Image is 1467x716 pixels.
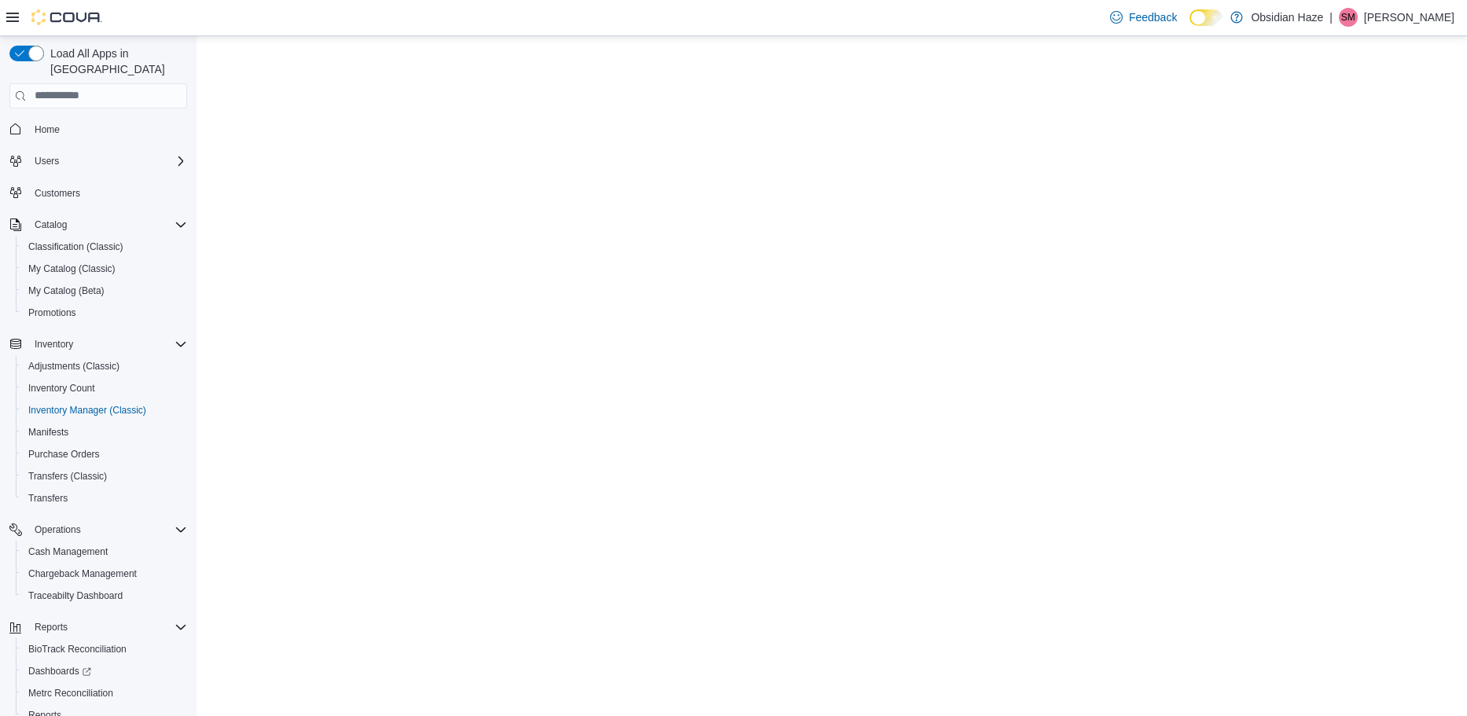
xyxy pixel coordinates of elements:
[1364,8,1454,27] p: [PERSON_NAME]
[22,303,187,322] span: Promotions
[35,523,81,536] span: Operations
[16,258,193,280] button: My Catalog (Classic)
[28,120,66,139] a: Home
[1339,8,1358,27] div: Soledad Muro
[22,662,97,681] a: Dashboards
[22,259,187,278] span: My Catalog (Classic)
[28,426,68,439] span: Manifests
[16,563,193,585] button: Chargeback Management
[16,355,193,377] button: Adjustments (Classic)
[28,618,187,637] span: Reports
[28,618,74,637] button: Reports
[1341,8,1355,27] span: SM
[22,542,114,561] a: Cash Management
[44,46,187,77] span: Load All Apps in [GEOGRAPHIC_DATA]
[35,123,60,136] span: Home
[22,401,153,420] a: Inventory Manager (Classic)
[16,638,193,660] button: BioTrack Reconciliation
[28,215,73,234] button: Catalog
[22,564,143,583] a: Chargeback Management
[22,237,187,256] span: Classification (Classic)
[28,448,100,461] span: Purchase Orders
[28,152,187,171] span: Users
[22,586,187,605] span: Traceabilty Dashboard
[16,487,193,509] button: Transfers
[22,303,83,322] a: Promotions
[28,492,68,505] span: Transfers
[28,263,116,275] span: My Catalog (Classic)
[28,545,108,558] span: Cash Management
[28,307,76,319] span: Promotions
[22,259,122,278] a: My Catalog (Classic)
[1251,8,1323,27] p: Obsidian Haze
[28,665,91,677] span: Dashboards
[22,684,187,703] span: Metrc Reconciliation
[28,285,105,297] span: My Catalog (Beta)
[28,119,187,139] span: Home
[28,152,65,171] button: Users
[16,465,193,487] button: Transfers (Classic)
[16,682,193,704] button: Metrc Reconciliation
[28,184,86,203] a: Customers
[22,489,187,508] span: Transfers
[22,357,126,376] a: Adjustments (Classic)
[28,520,87,539] button: Operations
[28,567,137,580] span: Chargeback Management
[16,399,193,421] button: Inventory Manager (Classic)
[22,542,187,561] span: Cash Management
[22,423,187,442] span: Manifests
[16,236,193,258] button: Classification (Classic)
[28,382,95,395] span: Inventory Count
[28,215,187,234] span: Catalog
[22,564,187,583] span: Chargeback Management
[3,118,193,141] button: Home
[28,404,146,417] span: Inventory Manager (Classic)
[16,585,193,607] button: Traceabilty Dashboard
[22,489,74,508] a: Transfers
[35,155,59,167] span: Users
[28,687,113,699] span: Metrc Reconciliation
[3,182,193,204] button: Customers
[35,338,73,351] span: Inventory
[22,586,129,605] a: Traceabilty Dashboard
[22,237,130,256] a: Classification (Classic)
[3,616,193,638] button: Reports
[35,218,67,231] span: Catalog
[22,662,187,681] span: Dashboards
[16,280,193,302] button: My Catalog (Beta)
[28,470,107,483] span: Transfers (Classic)
[22,445,106,464] a: Purchase Orders
[1129,9,1177,25] span: Feedback
[22,445,187,464] span: Purchase Orders
[28,520,187,539] span: Operations
[16,660,193,682] a: Dashboards
[28,183,187,203] span: Customers
[16,302,193,324] button: Promotions
[28,241,123,253] span: Classification (Classic)
[22,467,113,486] a: Transfers (Classic)
[16,443,193,465] button: Purchase Orders
[22,640,187,659] span: BioTrack Reconciliation
[3,214,193,236] button: Catalog
[22,684,119,703] a: Metrc Reconciliation
[22,423,75,442] a: Manifests
[35,187,80,200] span: Customers
[31,9,102,25] img: Cova
[16,541,193,563] button: Cash Management
[16,377,193,399] button: Inventory Count
[28,643,127,655] span: BioTrack Reconciliation
[22,379,101,398] a: Inventory Count
[1329,8,1333,27] p: |
[28,335,187,354] span: Inventory
[22,640,133,659] a: BioTrack Reconciliation
[1189,9,1222,26] input: Dark Mode
[16,421,193,443] button: Manifests
[22,281,187,300] span: My Catalog (Beta)
[35,621,68,633] span: Reports
[22,357,187,376] span: Adjustments (Classic)
[28,360,119,373] span: Adjustments (Classic)
[1104,2,1183,33] a: Feedback
[22,281,111,300] a: My Catalog (Beta)
[3,333,193,355] button: Inventory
